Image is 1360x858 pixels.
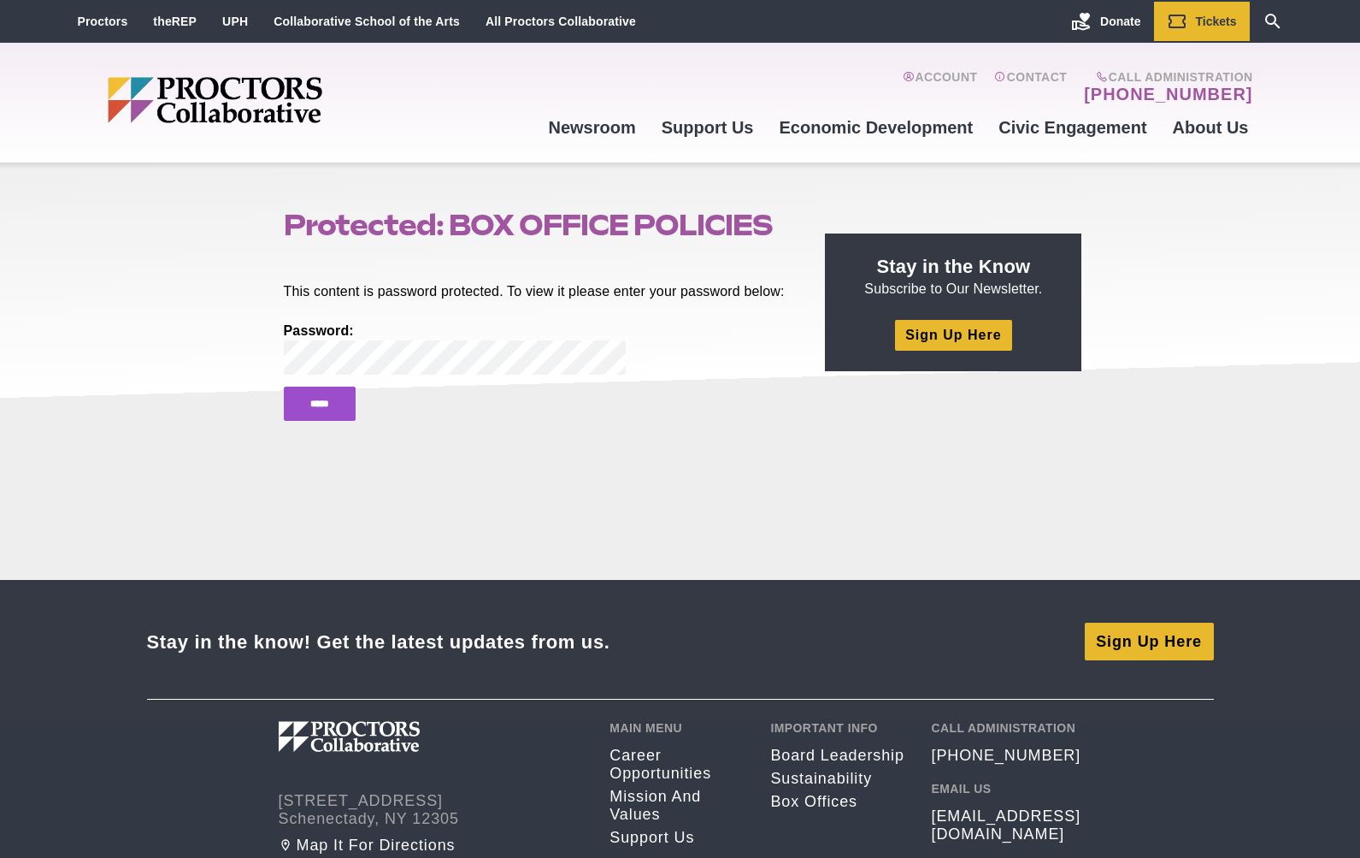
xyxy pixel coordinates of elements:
div: Stay in the know! Get the latest updates from us. [147,630,610,654]
label: Password: [284,322,786,375]
span: Tickets [1196,15,1237,28]
a: Collaborative School of the Arts [274,15,460,28]
a: Newsroom [535,104,648,151]
span: Call Administration [1079,70,1252,84]
input: Password: [284,340,626,375]
address: [STREET_ADDRESS] Schenectady, NY 12305 [279,792,585,828]
a: Sign Up Here [895,320,1011,350]
a: All Proctors Collaborative [486,15,636,28]
a: About Us [1160,104,1262,151]
a: [PHONE_NUMBER] [1084,84,1252,104]
a: theREP [153,15,197,28]
a: Support Us [649,104,767,151]
a: Map it for directions [279,837,585,855]
p: Subscribe to Our Newsletter. [845,254,1061,299]
a: UPH [222,15,248,28]
a: Sign Up Here [1085,623,1214,660]
a: Civic Engagement [986,104,1159,151]
a: Support Us [609,829,745,847]
h2: Email Us [931,782,1081,796]
h2: Call Administration [931,721,1081,735]
a: Sustainability [770,770,905,788]
a: Board Leadership [770,747,905,765]
a: Donate [1058,2,1153,41]
strong: Stay in the Know [877,256,1031,277]
span: Donate [1100,15,1140,28]
img: Proctors logo [279,721,509,752]
img: Proctors logo [108,77,454,123]
a: Account [903,70,977,104]
p: This content is password protected. To view it please enter your password below: [284,282,786,301]
a: [EMAIL_ADDRESS][DOMAIN_NAME] [931,808,1081,843]
h1: Protected: BOX OFFICE POLICIES [284,209,786,241]
a: Proctors [78,15,128,28]
a: Contact [994,70,1067,104]
a: Box Offices [770,793,905,811]
a: Career opportunities [609,747,745,783]
a: Tickets [1154,2,1250,41]
h2: Main Menu [609,721,745,735]
a: Search [1250,2,1296,41]
a: Economic Development [767,104,986,151]
a: [PHONE_NUMBER] [931,747,1080,765]
a: Mission and Values [609,788,745,824]
h2: Important Info [770,721,905,735]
